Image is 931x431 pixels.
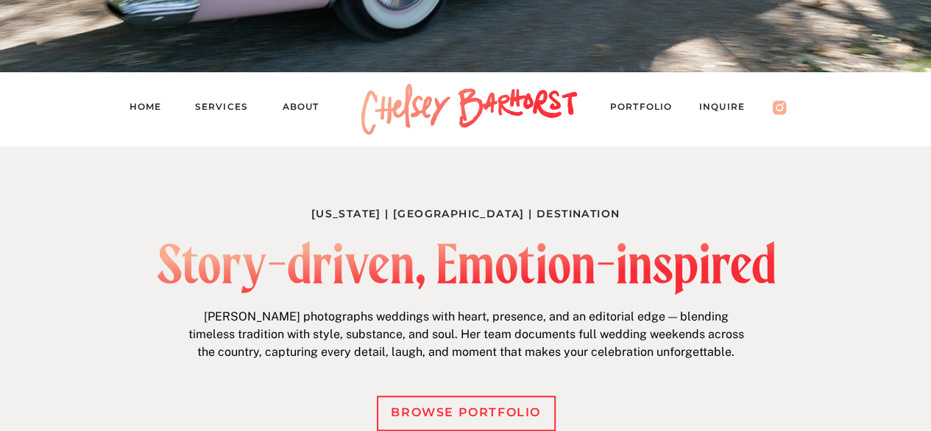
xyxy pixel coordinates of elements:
[195,99,261,119] a: Services
[283,99,333,119] a: About
[130,99,174,119] a: Home
[610,99,687,119] a: PORTFOLIO
[183,308,749,365] p: [PERSON_NAME] photographs weddings with heart, presence, and an editorial edge — blending timeles...
[699,99,760,119] a: Inquire
[309,205,623,220] h1: [US_STATE] | [GEOGRAPHIC_DATA] | Destination
[384,402,548,424] a: browse portfolio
